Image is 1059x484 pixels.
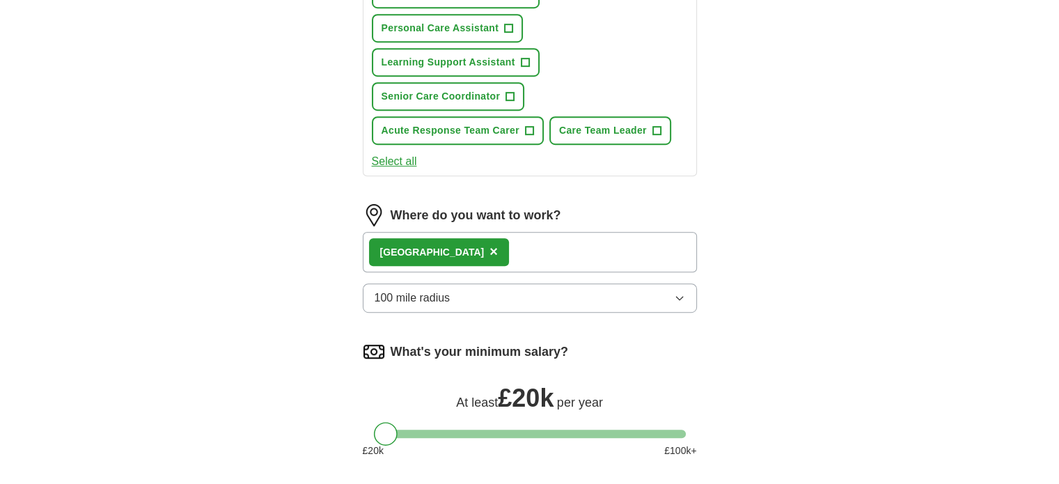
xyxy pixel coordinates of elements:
[363,283,697,313] button: 100 mile radius
[375,290,450,306] span: 100 mile radius
[382,89,501,104] span: Senior Care Coordinator
[372,82,525,111] button: Senior Care Coordinator
[372,48,540,77] button: Learning Support Assistant
[456,396,498,409] span: At least
[372,14,524,42] button: Personal Care Assistant
[664,444,696,458] span: £ 100 k+
[372,116,544,145] button: Acute Response Team Carer
[557,396,603,409] span: per year
[489,244,498,259] span: ×
[391,206,561,225] label: Where do you want to work?
[382,123,519,138] span: Acute Response Team Carer
[380,245,485,260] div: [GEOGRAPHIC_DATA]
[363,444,384,458] span: £ 20 k
[382,21,499,36] span: Personal Care Assistant
[489,242,498,263] button: ×
[391,343,568,361] label: What's your minimum salary?
[559,123,647,138] span: Care Team Leader
[372,153,417,170] button: Select all
[363,341,385,363] img: salary.png
[363,204,385,226] img: location.png
[498,384,554,412] span: £ 20k
[549,116,671,145] button: Care Team Leader
[382,55,515,70] span: Learning Support Assistant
